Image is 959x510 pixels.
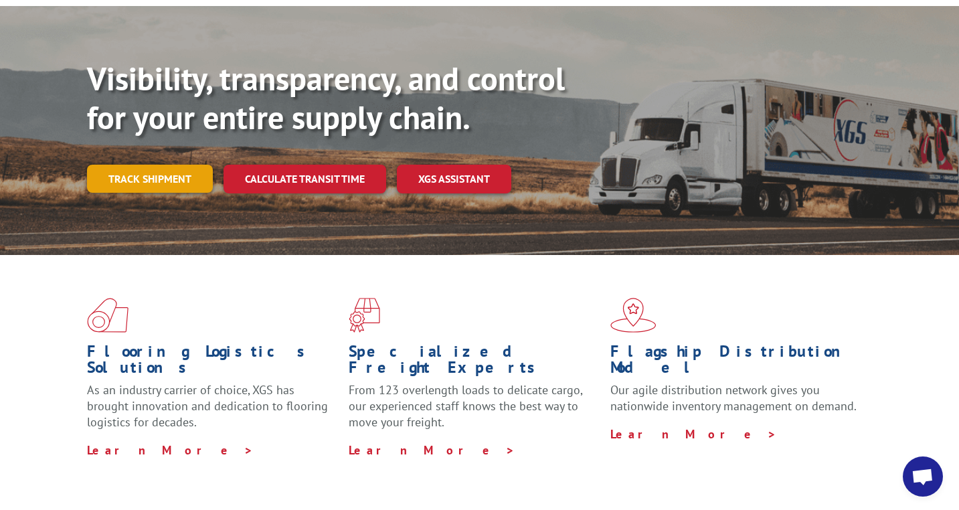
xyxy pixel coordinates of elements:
[87,298,128,333] img: xgs-icon-total-supply-chain-intelligence-red
[87,165,213,193] a: Track shipment
[87,343,339,382] h1: Flooring Logistics Solutions
[903,456,943,497] div: Open chat
[349,382,600,442] p: From 123 overlength loads to delicate cargo, our experienced staff knows the best way to move you...
[87,442,254,458] a: Learn More >
[87,382,328,430] span: As an industry carrier of choice, XGS has brought innovation and dedication to flooring logistics...
[349,343,600,382] h1: Specialized Freight Experts
[349,442,515,458] a: Learn More >
[610,343,862,382] h1: Flagship Distribution Model
[610,426,777,442] a: Learn More >
[349,298,380,333] img: xgs-icon-focused-on-flooring-red
[87,58,565,138] b: Visibility, transparency, and control for your entire supply chain.
[610,298,657,333] img: xgs-icon-flagship-distribution-model-red
[224,165,386,193] a: Calculate transit time
[397,165,511,193] a: XGS ASSISTANT
[610,382,857,414] span: Our agile distribution network gives you nationwide inventory management on demand.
